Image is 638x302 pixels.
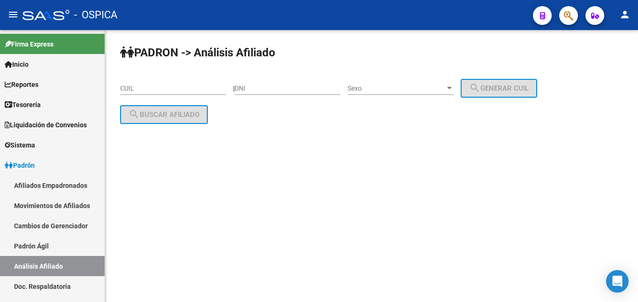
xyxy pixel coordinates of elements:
span: - OSPICA [74,5,117,25]
span: Generar CUIL [469,84,529,93]
span: Sistema [5,140,35,150]
div: Open Intercom Messenger [606,270,629,293]
mat-icon: search [129,108,140,120]
span: Buscar afiliado [129,110,199,119]
mat-icon: menu [8,9,19,20]
span: Reportes [5,79,38,90]
span: Firma Express [5,39,53,49]
mat-icon: search [469,82,480,93]
span: Liquidación de Convenios [5,120,87,130]
span: Inicio [5,59,29,70]
span: Tesorería [5,100,41,110]
span: Padrón [5,160,35,170]
div: | [233,85,544,92]
span: Sexo [348,85,445,93]
button: Generar CUIL [461,79,537,98]
strong: PADRON -> Análisis Afiliado [120,46,275,59]
button: Buscar afiliado [120,105,208,124]
mat-icon: person [619,9,630,20]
